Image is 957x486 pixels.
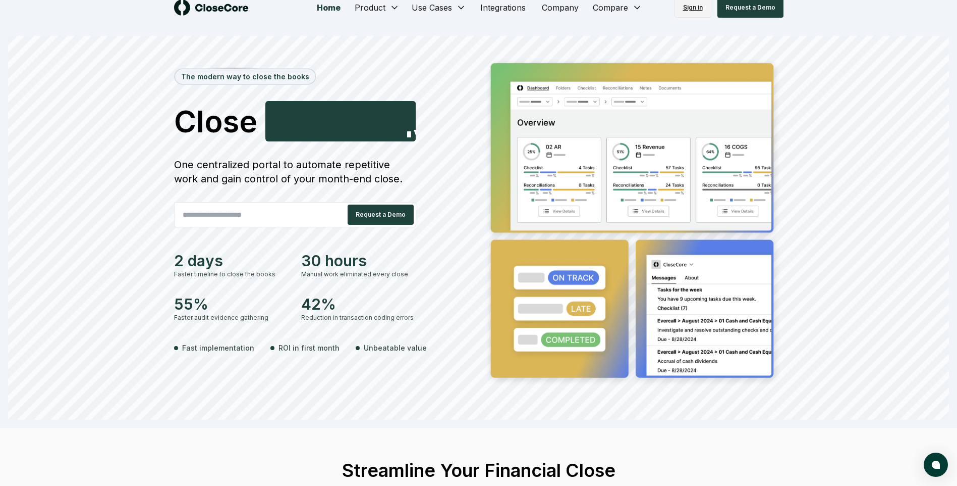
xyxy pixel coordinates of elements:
span: Product [355,2,385,14]
div: Faster timeline to close the books [174,270,289,279]
span: u [328,135,347,166]
span: e [386,133,405,163]
span: Use Cases [412,2,452,14]
div: 42% [301,295,416,313]
span: r [347,135,359,166]
img: Jumbotron [483,56,783,388]
div: Faster audit evidence gathering [174,313,289,322]
span: Compare [593,2,628,14]
h2: Streamline Your Financial Close [324,460,633,480]
span: a [359,135,376,166]
div: 30 hours [301,252,416,270]
div: The modern way to close the books [175,69,315,84]
span: Fast implementation [182,343,254,353]
span: c [311,135,328,166]
span: Unbeatable value [364,343,427,353]
div: 55% [174,295,289,313]
div: Manual work eliminated every close [301,270,416,279]
button: atlas-launcher [924,453,948,477]
span: ROI in first month [278,343,340,353]
div: One centralized portal to automate repetitive work and gain control of your month-end close. [174,158,416,186]
span: c [293,135,311,166]
div: 2 days [174,252,289,270]
button: Request a Demo [348,205,414,225]
span: l [405,127,413,157]
span: t [376,135,386,166]
span: Close [174,106,257,136]
span: A [271,135,293,166]
div: Reduction in transaction coding errors [301,313,416,322]
span: y [413,120,430,151]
